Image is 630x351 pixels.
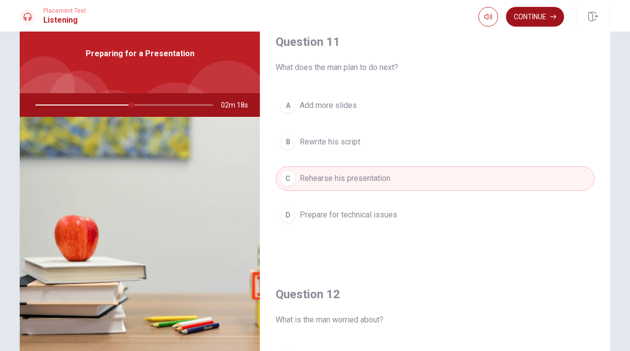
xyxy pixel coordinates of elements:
span: 02m 18s [221,93,256,117]
span: Rehearse his presentation [300,173,390,184]
button: AAdd more slides [276,93,595,118]
span: What does the man plan to do next? [276,62,595,73]
div: C [280,171,296,186]
button: DPrepare for technical issues [276,203,595,227]
span: What is the man worried about? [276,314,595,326]
h4: Question 12 [276,286,595,302]
div: D [280,207,296,223]
span: Rewrite his script [300,136,360,148]
span: Prepare for technical issues [300,209,397,221]
h1: Listening [43,14,86,26]
button: Continue [506,7,564,27]
h4: Question 11 [276,34,595,50]
span: Add more slides [300,100,357,111]
span: Preparing for a Presentation [86,48,194,60]
span: Placement Test [43,7,86,14]
div: B [280,134,296,150]
div: A [280,98,296,113]
button: CRehearse his presentation [276,166,595,191]
button: BRewrite his script [276,130,595,154]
